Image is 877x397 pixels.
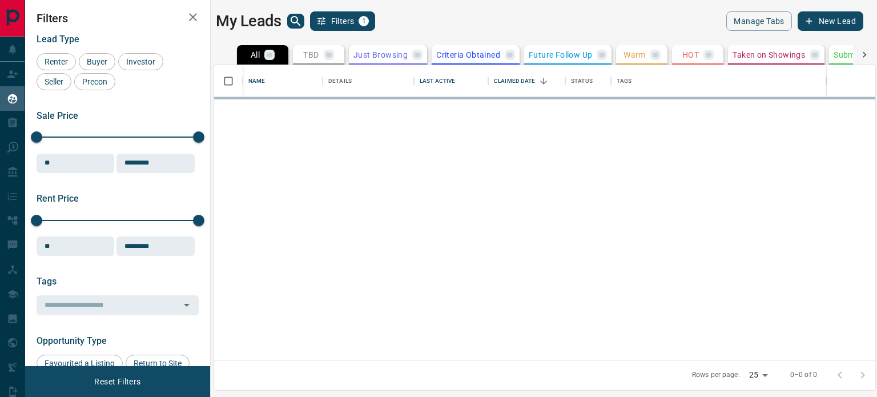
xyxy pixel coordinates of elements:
div: Status [565,65,611,97]
div: Details [323,65,414,97]
button: Sort [536,73,552,89]
span: Investor [122,57,159,66]
div: Status [571,65,593,97]
div: Return to Site [126,355,190,372]
p: HOT [682,51,699,59]
p: Just Browsing [353,51,408,59]
p: Future Follow Up [529,51,592,59]
p: Criteria Obtained [436,51,500,59]
button: Reset Filters [87,372,148,391]
div: Last Active [420,65,455,97]
p: TBD [303,51,319,59]
div: Renter [37,53,76,70]
div: Name [243,65,323,97]
span: Sale Price [37,110,78,121]
div: Claimed Date [488,65,565,97]
div: Investor [118,53,163,70]
button: Manage Tabs [726,11,791,31]
h1: My Leads [216,12,281,30]
button: search button [287,14,304,29]
span: 1 [360,17,368,25]
div: Last Active [414,65,488,97]
span: Favourited a Listing [41,359,119,368]
span: Renter [41,57,72,66]
span: Tags [37,276,57,287]
button: New Lead [798,11,863,31]
span: Buyer [83,57,111,66]
span: Opportunity Type [37,335,107,346]
div: Claimed Date [494,65,536,97]
div: Name [248,65,265,97]
div: Favourited a Listing [37,355,123,372]
p: All [251,51,260,59]
div: Details [328,65,352,97]
p: Taken on Showings [733,51,805,59]
span: Return to Site [130,359,186,368]
div: Buyer [79,53,115,70]
div: Tags [611,65,827,97]
div: 25 [745,367,772,383]
span: Lead Type [37,34,79,45]
span: Seller [41,77,67,86]
div: Precon [74,73,115,90]
p: 0–0 of 0 [790,370,817,380]
h2: Filters [37,11,199,25]
span: Precon [78,77,111,86]
p: Warm [623,51,646,59]
button: Open [179,297,195,313]
button: Filters1 [310,11,376,31]
div: Seller [37,73,71,90]
span: Rent Price [37,193,79,204]
div: Tags [617,65,632,97]
p: Rows per page: [692,370,740,380]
